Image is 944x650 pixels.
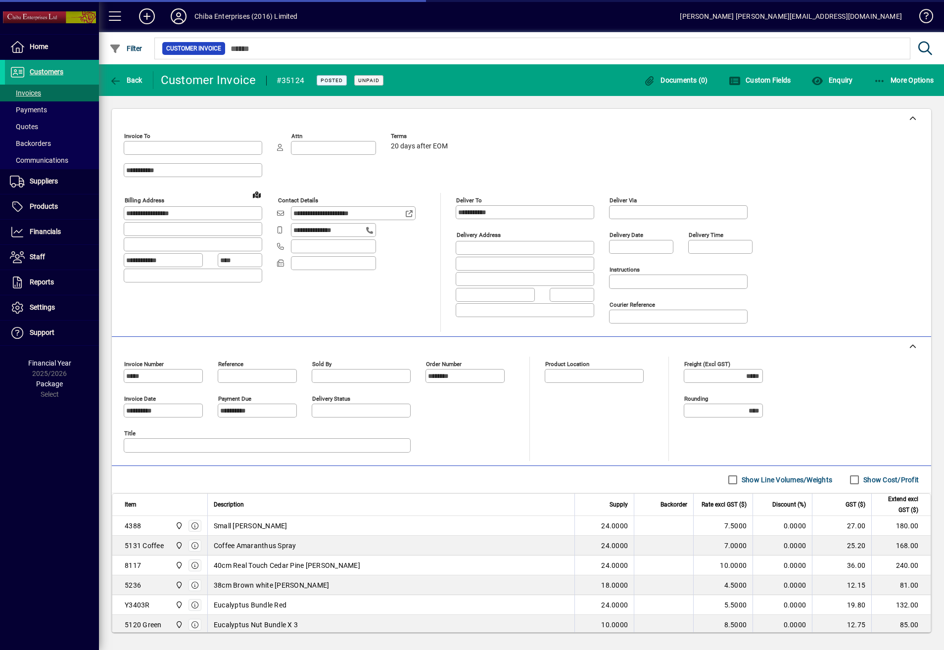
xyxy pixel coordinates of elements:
[173,580,184,591] span: Central
[391,142,448,150] span: 20 days after EOM
[426,361,462,368] mat-label: Order number
[812,516,871,536] td: 27.00
[5,220,99,244] a: Financials
[753,575,812,595] td: 0.0000
[5,295,99,320] a: Settings
[321,77,343,84] span: Posted
[125,521,141,531] div: 4388
[214,541,296,551] span: Coffee Amaranthus Spray
[124,430,136,437] mat-label: Title
[729,76,791,84] span: Custom Fields
[812,556,871,575] td: 36.00
[661,499,687,510] span: Backorder
[610,499,628,510] span: Supply
[689,232,723,238] mat-label: Delivery time
[871,516,931,536] td: 180.00
[173,600,184,610] span: Central
[545,361,589,368] mat-label: Product location
[124,133,150,139] mat-label: Invoice To
[601,521,628,531] span: 24.0000
[125,620,162,630] div: 5120 Green
[601,580,628,590] span: 18.0000
[107,40,145,57] button: Filter
[30,278,54,286] span: Reports
[878,494,918,515] span: Extend excl GST ($)
[166,44,221,53] span: Customer Invoice
[5,194,99,219] a: Products
[214,521,287,531] span: Small [PERSON_NAME]
[610,266,640,273] mat-label: Instructions
[846,499,865,510] span: GST ($)
[700,620,747,630] div: 8.5000
[214,580,330,590] span: 38cm Brown white [PERSON_NAME]
[291,133,302,139] mat-label: Attn
[30,328,54,336] span: Support
[214,499,244,510] span: Description
[125,600,150,610] div: Y3403R
[391,133,450,139] span: Terms
[30,68,63,76] span: Customers
[10,123,38,131] span: Quotes
[871,536,931,556] td: 168.00
[861,475,919,485] label: Show Cost/Profit
[753,516,812,536] td: 0.0000
[30,253,45,261] span: Staff
[700,541,747,551] div: 7.0000
[10,139,51,147] span: Backorders
[10,156,68,164] span: Communications
[700,560,747,570] div: 10.0000
[173,560,184,571] span: Central
[772,499,806,510] span: Discount (%)
[753,556,812,575] td: 0.0000
[680,8,902,24] div: [PERSON_NAME] [PERSON_NAME][EMAIL_ADDRESS][DOMAIN_NAME]
[456,197,482,204] mat-label: Deliver To
[610,301,655,308] mat-label: Courier Reference
[5,118,99,135] a: Quotes
[124,361,164,368] mat-label: Invoice number
[871,595,931,615] td: 132.00
[10,89,41,97] span: Invoices
[125,499,137,510] span: Item
[5,321,99,345] a: Support
[30,303,55,311] span: Settings
[161,72,256,88] div: Customer Invoice
[249,186,265,202] a: View on map
[109,76,142,84] span: Back
[812,575,871,595] td: 12.15
[173,619,184,630] span: Central
[610,232,643,238] mat-label: Delivery date
[194,8,298,24] div: Chiba Enterprises (2016) Limited
[5,35,99,59] a: Home
[99,71,153,89] app-page-header-button: Back
[312,361,331,368] mat-label: Sold by
[700,580,747,590] div: 4.5000
[214,600,286,610] span: Eucalyptus Bundle Red
[218,361,243,368] mat-label: Reference
[30,177,58,185] span: Suppliers
[874,76,934,84] span: More Options
[109,45,142,52] span: Filter
[124,395,156,402] mat-label: Invoice date
[107,71,145,89] button: Back
[36,380,63,388] span: Package
[912,2,932,34] a: Knowledge Base
[5,101,99,118] a: Payments
[740,475,832,485] label: Show Line Volumes/Weights
[601,620,628,630] span: 10.0000
[601,560,628,570] span: 24.0000
[871,71,937,89] button: More Options
[10,106,47,114] span: Payments
[753,536,812,556] td: 0.0000
[726,71,794,89] button: Custom Fields
[700,600,747,610] div: 5.5000
[28,359,71,367] span: Financial Year
[812,615,871,635] td: 12.75
[684,395,708,402] mat-label: Rounding
[753,615,812,635] td: 0.0000
[30,43,48,50] span: Home
[5,85,99,101] a: Invoices
[312,395,350,402] mat-label: Delivery status
[5,245,99,270] a: Staff
[5,169,99,194] a: Suppliers
[131,7,163,25] button: Add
